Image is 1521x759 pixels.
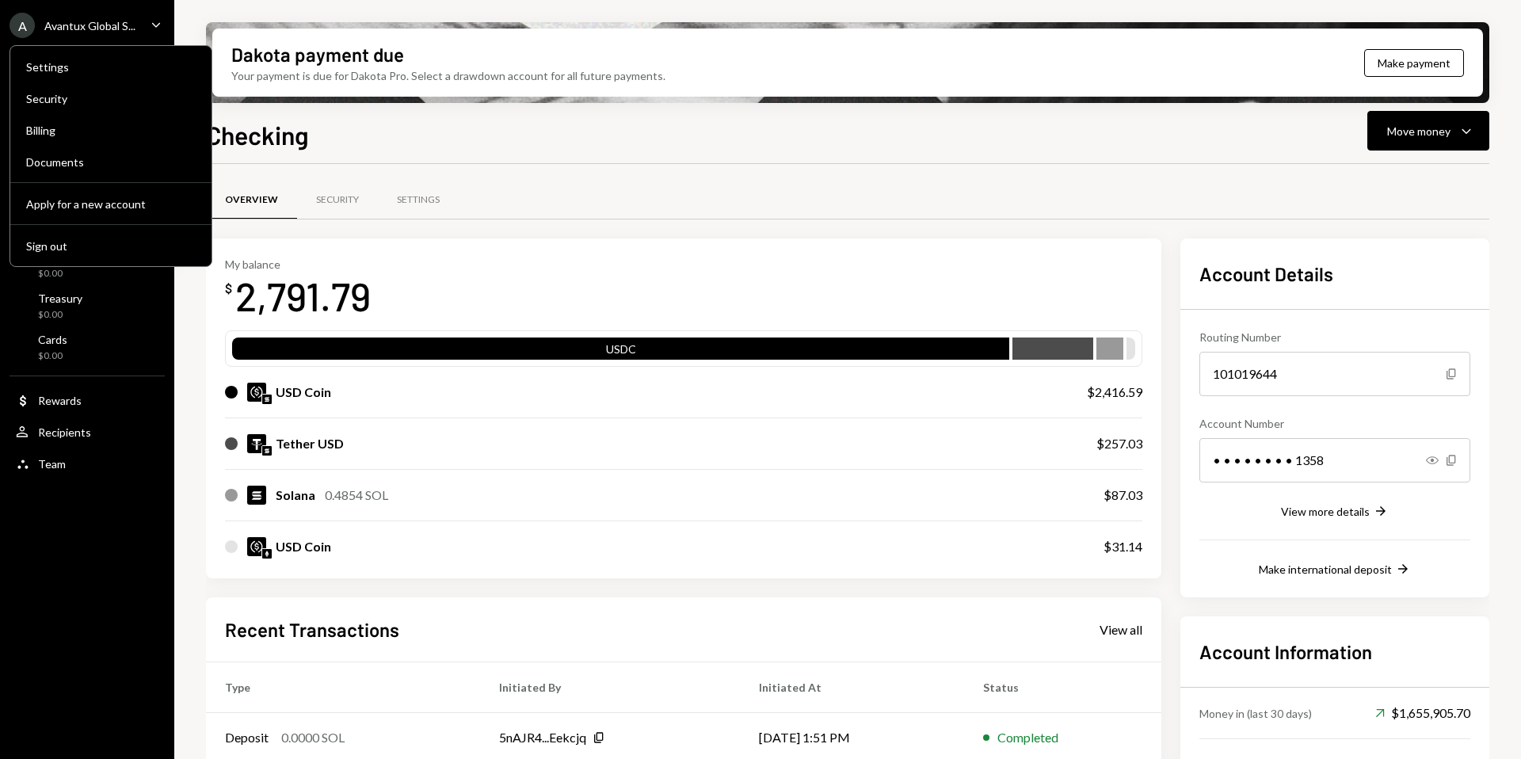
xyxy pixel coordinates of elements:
div: 2,791.79 [235,271,371,321]
a: Recipients [10,418,165,446]
div: A [10,13,35,38]
a: Security [297,180,378,220]
button: View more details [1281,503,1389,521]
div: Team [38,457,66,471]
div: Routing Number [1199,329,1470,345]
img: solana-mainnet [262,395,272,404]
img: USDT [247,434,266,453]
div: 0.0000 SOL [281,728,345,747]
div: USD Coin [276,537,331,556]
div: Dakota payment due [231,41,404,67]
div: 5nAJR4...Eekcjq [499,728,586,747]
div: Billing [26,124,196,137]
a: View all [1100,620,1142,638]
button: Move money [1367,111,1489,151]
div: Money in (last 30 days) [1199,705,1312,722]
div: Overview [225,193,278,207]
div: $2,416.59 [1087,383,1142,402]
div: Solana [276,486,315,505]
div: $1,655,905.70 [1375,704,1470,723]
div: Completed [997,728,1058,747]
div: $0.00 [38,308,82,322]
h1: Checking [206,119,309,151]
a: Overview [206,180,297,220]
div: Documents [26,155,196,169]
div: Cards [38,333,67,346]
h2: Recent Transactions [225,616,399,643]
button: Apply for a new account [17,190,205,219]
div: Security [26,92,196,105]
div: Treasury [38,292,82,305]
div: Avantux Global S... [44,19,135,32]
div: Settings [26,60,196,74]
div: $257.03 [1096,434,1142,453]
div: $87.03 [1104,486,1142,505]
div: Recipients [38,425,91,439]
img: USDC [247,537,266,556]
img: SOL [247,486,266,505]
div: Sign out [26,239,196,253]
th: Initiated By [480,662,740,712]
button: Make international deposit [1259,561,1411,578]
button: Sign out [17,232,205,261]
div: Security [316,193,359,207]
a: Settings [17,52,205,81]
div: Tether USD [276,434,344,453]
div: USDC [232,341,1009,363]
div: $0.00 [38,267,76,280]
div: View more details [1281,505,1370,518]
div: View all [1100,622,1142,638]
a: Settings [378,180,459,220]
button: Make payment [1364,49,1464,77]
img: solana-mainnet [262,446,272,456]
a: Team [10,449,165,478]
div: My balance [225,257,371,271]
div: $0.00 [38,349,67,363]
a: Treasury$0.00 [10,287,165,325]
h2: Account Information [1199,639,1470,665]
div: Apply for a new account [26,197,196,211]
div: • • • • • • • • 1358 [1199,438,1470,482]
th: Status [964,662,1161,712]
div: 0.4854 SOL [325,486,388,505]
div: $31.14 [1104,537,1142,556]
a: Cards$0.00 [10,328,165,366]
th: Type [206,662,480,712]
img: ethereum-mainnet [262,549,272,559]
div: Deposit [225,728,269,747]
h2: Account Details [1199,261,1470,287]
div: Move money [1387,123,1450,139]
div: $ [225,280,232,296]
a: Security [17,84,205,113]
div: Rewards [38,394,82,407]
a: Documents [17,147,205,176]
a: Billing [17,116,205,144]
a: Rewards [10,386,165,414]
div: Make international deposit [1259,563,1392,576]
img: USDC [247,383,266,402]
div: USD Coin [276,383,331,402]
div: Settings [397,193,440,207]
div: Account Number [1199,415,1470,432]
div: 101019644 [1199,352,1470,396]
th: Initiated At [740,662,964,712]
div: Your payment is due for Dakota Pro. Select a drawdown account for all future payments. [231,67,665,84]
